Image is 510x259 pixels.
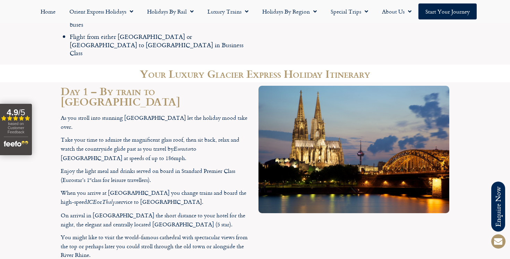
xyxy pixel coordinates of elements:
a: Home [34,3,62,19]
p: As you stroll into stunning [GEOGRAPHIC_DATA] let the holiday mood take over. [61,114,252,131]
li: A local transport ticket in [GEOGRAPHIC_DATA][PERSON_NAME] giving you free use of cable cars, cha... [70,5,252,29]
em: Thalys [102,198,117,207]
p: Enjoy the light meal and drinks served on board in Standard Premier Class (Eurostar’s 1 class for... [61,167,252,184]
h2: Your Luxury Glacier Express Holiday Itinerary [61,68,449,79]
p: Take your time to admire the magnificent glass roof, then sit back, relax and watch the countrysi... [61,135,252,163]
li: Flight from either [GEOGRAPHIC_DATA] or [GEOGRAPHIC_DATA] to [GEOGRAPHIC_DATA] in Business Class [70,33,252,57]
a: Start your Journey [418,3,477,19]
a: About Us [375,3,418,19]
h2: Day 1 – By train to [GEOGRAPHIC_DATA] [61,86,252,107]
sup: st [90,177,92,181]
a: Holidays by Rail [140,3,201,19]
a: Orient Express Holidays [62,3,140,19]
a: Special Trips [324,3,375,19]
p: When you arrive at [GEOGRAPHIC_DATA] you change trains and board the high-speed or service to [GE... [61,189,252,207]
a: Luxury Trains [201,3,255,19]
p: On arrival in [GEOGRAPHIC_DATA] the short distance to your hotel for the night, the elegant and c... [61,211,252,229]
em: Eurostar [173,145,192,154]
a: Holidays by Region [255,3,324,19]
nav: Menu [3,3,507,19]
em: ICE [87,198,97,207]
